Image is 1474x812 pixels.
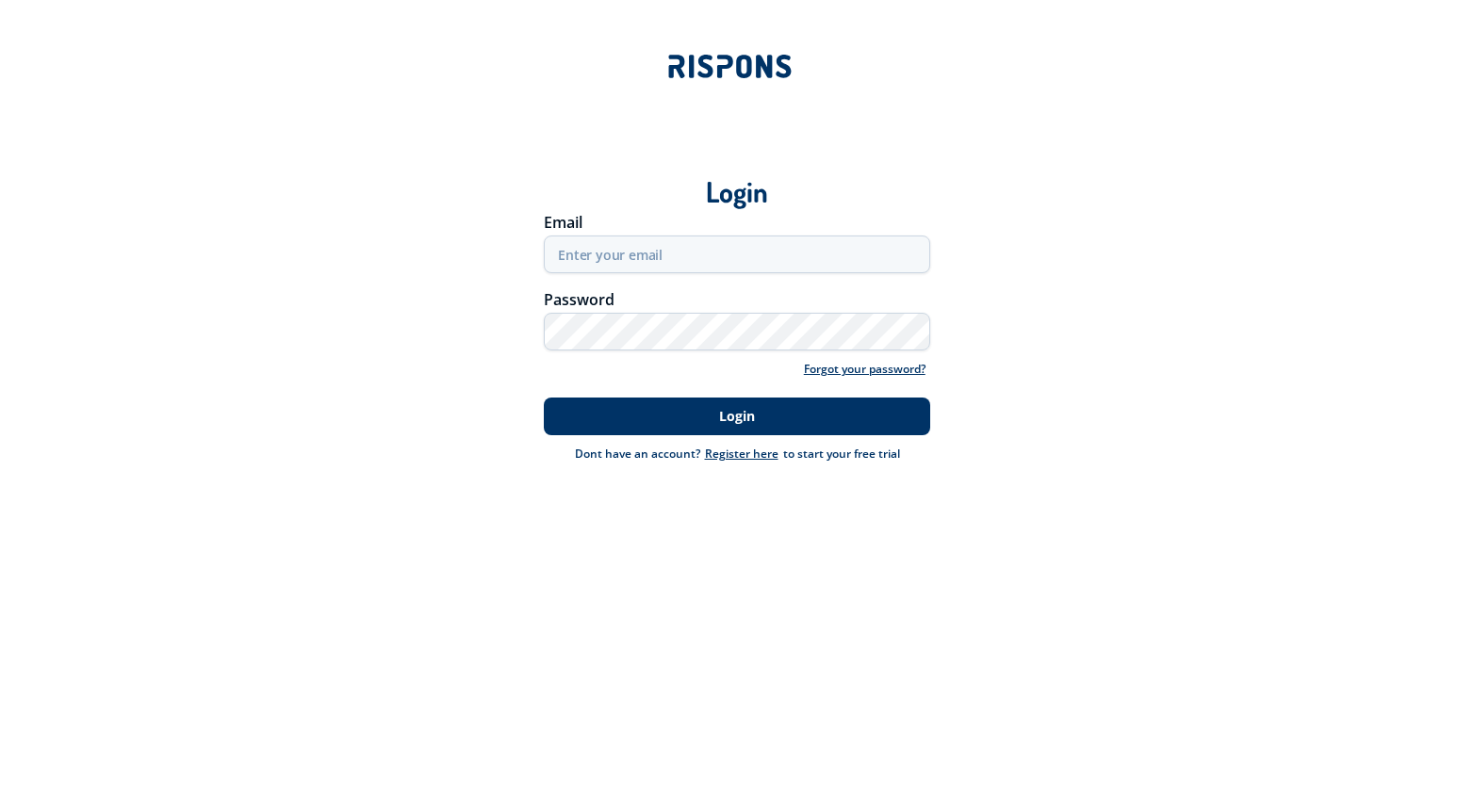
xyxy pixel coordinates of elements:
[700,446,783,462] a: Register here
[544,292,930,307] div: Password
[700,445,900,463] div: to start your free trial
[544,398,930,435] button: Login
[90,145,1384,210] div: Login
[544,215,930,230] div: Email
[544,235,930,273] input: Enter your email
[575,445,700,463] div: Dont have an account?
[799,360,930,379] a: Forgot your password?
